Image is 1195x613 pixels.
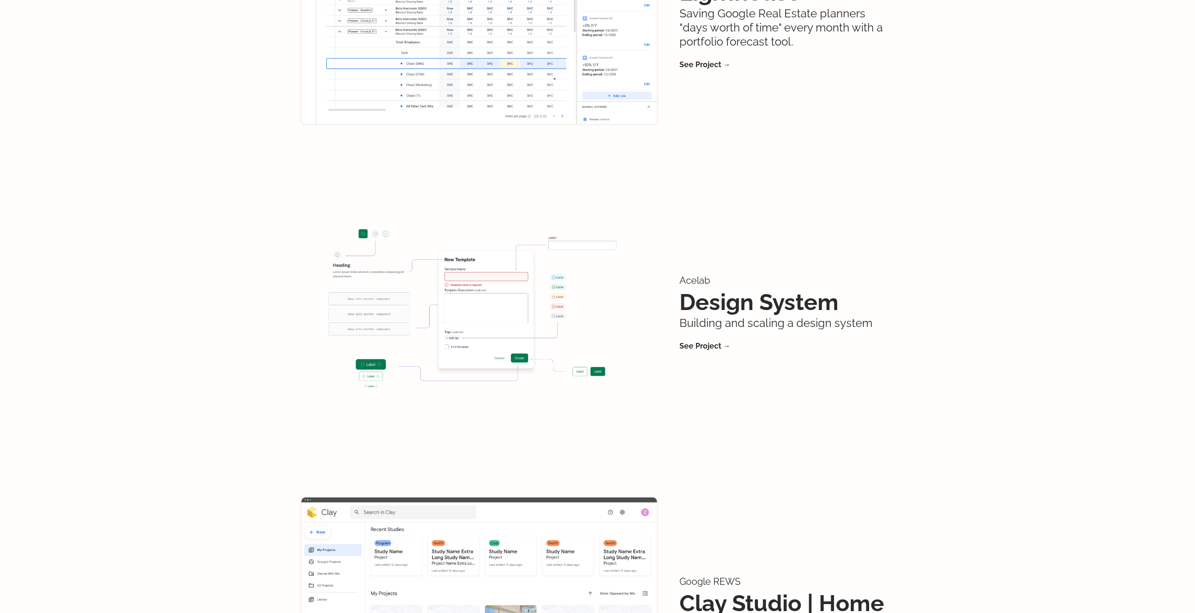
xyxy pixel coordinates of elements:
img: Acelab Design System [301,217,656,405]
p: Saving Google Real Estate planners "days worth of time" every month with a portfolio forecast tool. [679,7,887,49]
p: Acelab [679,273,887,288]
a: See Project → [679,341,731,350]
p: Building and scaling a design system [679,316,887,330]
a: Design System [679,289,839,315]
p: Google REWS [679,574,887,589]
a: See Project → [679,60,731,69]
